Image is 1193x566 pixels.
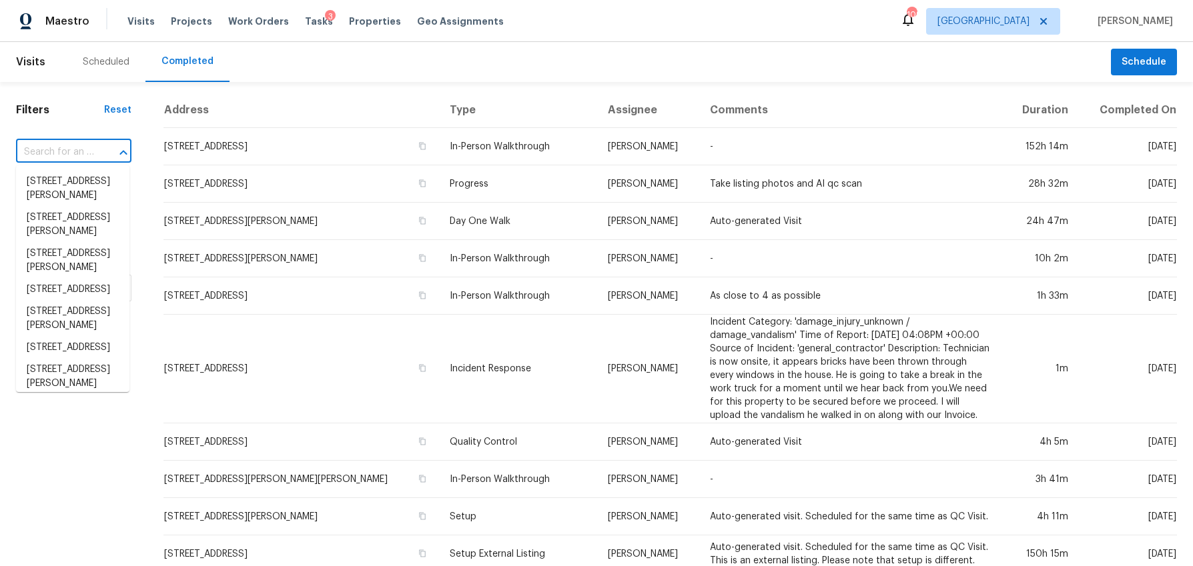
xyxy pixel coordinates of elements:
td: Auto-generated Visit [699,423,1004,461]
button: Copy Address [416,215,428,227]
button: Schedule [1111,49,1177,76]
td: 3h 41m [1004,461,1079,498]
span: Visits [16,47,45,77]
td: 1h 33m [1004,277,1079,315]
th: Duration [1004,93,1079,128]
button: Copy Address [416,362,428,374]
li: [STREET_ADDRESS][PERSON_NAME] [16,171,129,207]
span: [PERSON_NAME] [1092,15,1173,28]
td: - [699,240,1004,277]
td: [STREET_ADDRESS] [163,128,439,165]
td: [PERSON_NAME] [597,165,699,203]
li: [STREET_ADDRESS] [16,279,129,301]
button: Copy Address [416,289,428,301]
td: [DATE] [1079,240,1177,277]
td: 1m [1004,315,1079,423]
button: Copy Address [416,473,428,485]
span: [GEOGRAPHIC_DATA] [937,15,1030,28]
span: Visits [127,15,155,28]
button: Copy Address [416,177,428,189]
td: [STREET_ADDRESS][PERSON_NAME] [163,498,439,535]
td: [PERSON_NAME] [597,240,699,277]
td: Quality Control [439,423,597,461]
div: Reset [104,103,131,117]
td: In-Person Walkthrough [439,128,597,165]
h1: Filters [16,103,104,117]
div: Scheduled [83,55,129,69]
td: 28h 32m [1004,165,1079,203]
td: 24h 47m [1004,203,1079,240]
td: - [699,128,1004,165]
span: Schedule [1122,54,1166,71]
button: Copy Address [416,435,428,447]
div: 3 [325,10,336,23]
td: Setup [439,498,597,535]
td: Incident Response [439,315,597,423]
td: [STREET_ADDRESS][PERSON_NAME] [163,240,439,277]
td: [DATE] [1079,423,1177,461]
th: Comments [699,93,1004,128]
span: Properties [349,15,401,28]
td: [PERSON_NAME] [597,461,699,498]
input: Search for an address... [16,142,94,163]
td: [PERSON_NAME] [597,498,699,535]
th: Completed On [1079,93,1177,128]
td: In-Person Walkthrough [439,461,597,498]
td: Auto-generated visit. Scheduled for the same time as QC Visit. [699,498,1004,535]
span: Work Orders [228,15,289,28]
td: Incident Category: 'damage_injury_unknown / damage_vandalism' Time of Report: [DATE] 04:08PM +00:... [699,315,1004,423]
td: 4h 5m [1004,423,1079,461]
td: 10h 2m [1004,240,1079,277]
td: [STREET_ADDRESS] [163,277,439,315]
td: Auto-generated Visit [699,203,1004,240]
td: [PERSON_NAME] [597,203,699,240]
button: Copy Address [416,547,428,559]
td: [PERSON_NAME] [597,128,699,165]
td: Day One Walk [439,203,597,240]
li: [STREET_ADDRESS][PERSON_NAME] [16,243,129,279]
button: Copy Address [416,140,428,152]
li: [STREET_ADDRESS][PERSON_NAME] [16,359,129,395]
td: 4h 11m [1004,498,1079,535]
td: Take listing photos and AI qc scan [699,165,1004,203]
div: 109 [907,8,916,21]
td: [DATE] [1079,498,1177,535]
th: Assignee [597,93,699,128]
td: [DATE] [1079,277,1177,315]
th: Address [163,93,439,128]
td: - [699,461,1004,498]
div: Completed [161,55,214,68]
td: [STREET_ADDRESS] [163,423,439,461]
td: [STREET_ADDRESS][PERSON_NAME][PERSON_NAME] [163,461,439,498]
li: [STREET_ADDRESS] [16,337,129,359]
td: [DATE] [1079,203,1177,240]
th: Type [439,93,597,128]
span: Geo Assignments [417,15,504,28]
span: Projects [171,15,212,28]
td: In-Person Walkthrough [439,240,597,277]
button: Close [114,143,133,162]
td: 152h 14m [1004,128,1079,165]
td: [DATE] [1079,128,1177,165]
td: [STREET_ADDRESS] [163,165,439,203]
button: Copy Address [416,510,428,522]
span: Tasks [305,17,333,26]
td: [STREET_ADDRESS] [163,315,439,423]
span: Maestro [45,15,89,28]
td: [STREET_ADDRESS][PERSON_NAME] [163,203,439,240]
button: Copy Address [416,252,428,264]
td: In-Person Walkthrough [439,277,597,315]
td: [PERSON_NAME] [597,315,699,423]
td: [DATE] [1079,165,1177,203]
td: [PERSON_NAME] [597,277,699,315]
li: [STREET_ADDRESS][PERSON_NAME] [16,207,129,243]
td: [DATE] [1079,315,1177,423]
li: [STREET_ADDRESS][PERSON_NAME] [16,301,129,337]
td: [DATE] [1079,461,1177,498]
td: Progress [439,165,597,203]
td: [PERSON_NAME] [597,423,699,461]
td: As close to 4 as possible [699,277,1004,315]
